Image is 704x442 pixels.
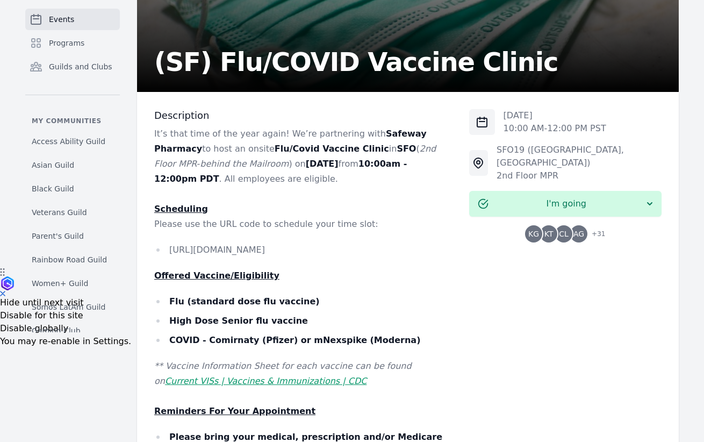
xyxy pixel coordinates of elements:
[154,49,558,75] h2: (SF) Flu/COVID Vaccine Clinic
[544,230,554,238] span: KT
[154,129,427,154] strong: Safeway Pharmacy
[504,109,606,122] p: [DATE]
[504,122,606,135] p: 10:00 AM - 12:00 PM PST
[489,197,644,210] span: I'm going
[25,179,120,198] a: Black Guild
[25,274,120,293] a: Women+ Guild
[25,203,120,222] a: Veterans Guild
[32,254,107,265] span: Rainbow Road Guild
[154,406,315,416] u: Reminders For Your Appointment
[154,126,452,187] p: It’s that time of the year again! We’re partnering with to host an onsite in ( - ) on from . All ...
[154,361,412,386] em: ** Vaccine Information Sheet for each vaccine can be found on
[306,159,339,169] strong: [DATE]
[275,144,389,154] strong: Flu/Covid Vaccine Clinic
[154,109,452,122] h3: Description
[154,217,452,232] p: Please use the URL code to schedule your time slot:
[49,38,84,48] span: Programs
[32,302,105,312] span: Somos LatAm Guild
[469,191,662,217] button: I'm going
[169,316,308,326] strong: High Dose Senior flu vaccine
[25,56,120,77] a: Guilds and Clubs
[154,204,208,214] u: Scheduling
[32,231,84,241] span: Parent's Guild
[32,325,81,336] span: Gaming Club
[49,61,112,72] span: Guilds and Clubs
[497,144,662,169] div: SFO19 ([GEOGRAPHIC_DATA], [GEOGRAPHIC_DATA])
[25,117,120,125] p: My communities
[559,230,569,238] span: CL
[585,227,605,243] span: + 31
[49,14,74,25] span: Events
[25,321,120,340] a: Gaming Club
[25,32,120,54] a: Programs
[497,169,662,182] div: 2nd Floor MPR
[32,160,74,170] span: Asian Guild
[32,278,88,289] span: Women+ Guild
[169,335,420,345] strong: COVID - Comirnaty (Pfizer) or mNexspike (Moderna)
[25,132,120,151] a: Access Ability Guild
[25,250,120,269] a: Rainbow Road Guild
[154,270,279,281] u: Offered Vaccine/Eligibility
[25,155,120,175] a: Asian Guild
[32,183,74,194] span: Black Guild
[25,9,120,30] a: Events
[25,226,120,246] a: Parent's Guild
[165,376,367,386] a: Current VISs | Vaccines & Immunizations | CDC
[573,230,584,238] span: AG
[154,243,452,258] li: [URL][DOMAIN_NAME]
[169,296,320,306] strong: Flu (standard dose flu vaccine)
[32,136,105,147] span: Access Ability Guild
[528,230,539,238] span: KG
[397,144,416,154] strong: SFO
[200,159,289,169] em: behind the Mailroom
[32,207,87,218] span: Veterans Guild
[25,297,120,317] a: Somos LatAm Guild
[25,9,120,332] nav: Sidebar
